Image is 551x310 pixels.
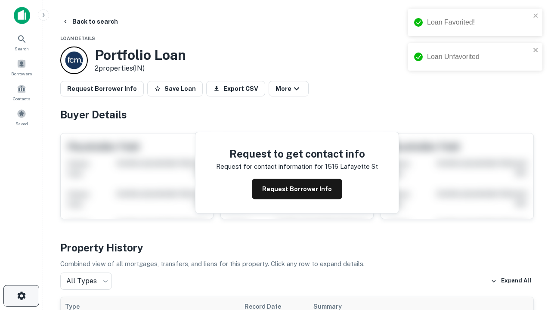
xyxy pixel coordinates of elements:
button: close [533,12,539,20]
span: Saved [15,120,28,127]
a: Search [3,31,40,54]
button: More [269,81,309,96]
button: close [533,46,539,55]
span: Borrowers [11,70,32,77]
iframe: Chat Widget [508,214,551,255]
a: Borrowers [3,56,40,79]
button: Expand All [489,275,534,288]
div: Loan Unfavorited [427,52,530,62]
button: Request Borrower Info [60,81,144,96]
h4: Buyer Details [60,107,534,122]
p: Combined view of all mortgages, transfers, and liens for this property. Click any row to expand d... [60,259,534,269]
div: All Types [60,273,112,290]
p: 2 properties (IN) [95,63,186,74]
p: Request for contact information for [216,161,323,172]
span: Search [15,45,29,52]
div: Loan Favorited! [427,17,530,28]
h4: Property History [60,240,534,255]
img: capitalize-icon.png [14,7,30,24]
button: Save Loan [147,81,203,96]
p: 1516 lafayette st [325,161,378,172]
button: Back to search [59,14,121,29]
button: Export CSV [206,81,265,96]
span: Contacts [13,95,30,102]
a: Contacts [3,81,40,104]
a: Saved [3,105,40,129]
button: Request Borrower Info [252,179,342,199]
h4: Request to get contact info [216,146,378,161]
span: Loan Details [60,36,95,41]
h3: Portfolio Loan [95,47,186,63]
